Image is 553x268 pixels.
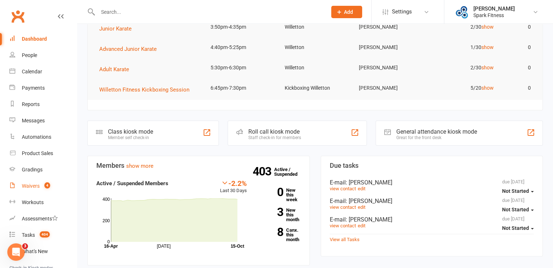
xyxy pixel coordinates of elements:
a: Waivers 4 [9,178,77,194]
div: Last 30 Days [220,179,247,195]
div: Workouts [22,199,44,205]
td: [PERSON_NAME] [352,80,426,97]
span: : [PERSON_NAME] [346,179,392,186]
a: edit [358,204,365,210]
div: Great for the front desk [396,135,477,140]
td: Kickboxing Willetton [278,80,352,97]
td: [PERSON_NAME] [352,59,426,76]
button: Not Started [502,222,534,235]
div: E-mail [330,179,534,186]
div: E-mail [330,198,534,204]
div: Messages [22,118,45,123]
a: Payments [9,80,77,96]
button: Junior Karate [99,24,137,33]
button: Not Started [502,184,534,198]
a: Reports [9,96,77,113]
strong: Active / Suspended Members [96,180,168,187]
div: Class kiosk mode [108,128,153,135]
button: Adult Karate [99,65,134,74]
span: Settings [392,4,412,20]
td: 0 [500,80,537,97]
td: 2/30 [426,59,500,76]
a: edit [358,223,365,228]
div: [PERSON_NAME] [473,5,515,12]
a: view contact [330,204,356,210]
a: 8Canx. this month [258,228,301,242]
div: Automations [22,134,51,140]
a: show [481,65,494,70]
a: 0New this week [258,188,301,202]
a: Messages [9,113,77,129]
span: Not Started [502,225,529,231]
span: 3 [22,243,28,249]
div: -2.2% [220,179,247,187]
span: 4 [44,182,50,188]
div: Tasks [22,232,35,238]
div: Product Sales [22,150,53,156]
td: Willetton [278,39,352,56]
td: 4:40pm-5:25pm [204,39,278,56]
span: Adult Karate [99,66,129,73]
div: Payments [22,85,45,91]
td: Willetton [278,19,352,36]
div: E-mail [330,216,534,223]
div: General attendance kiosk mode [396,128,477,135]
button: Willetton Fitness Kickboxing Session [99,85,195,94]
a: show [481,24,494,30]
a: show [481,44,494,50]
a: view contact [330,223,356,228]
td: Willetton [278,59,352,76]
a: Tasks 404 [9,227,77,243]
div: Member self check-in [108,135,153,140]
a: View all Tasks [330,237,360,242]
strong: 3 [258,207,283,218]
a: People [9,47,77,64]
div: Spark Fitness [473,12,515,19]
button: Not Started [502,203,534,216]
div: What's New [22,248,48,254]
td: 1/30 [426,39,500,56]
div: Staff check-in for members [248,135,301,140]
a: 403Active / Suspended [274,162,306,182]
img: thumb_image1643853315.png [455,5,470,19]
strong: 403 [253,166,274,177]
td: 6:45pm-7:30pm [204,80,278,97]
h3: Due tasks [330,162,534,169]
span: : [PERSON_NAME] [346,216,392,223]
a: show more [126,163,153,169]
a: edit [358,186,365,191]
a: show [481,85,494,91]
td: 0 [500,39,537,56]
a: What's New [9,243,77,260]
td: 3:50pm-4:35pm [204,19,278,36]
iframe: Intercom live chat [7,243,25,261]
a: Product Sales [9,145,77,162]
a: view contact [330,186,356,191]
a: Workouts [9,194,77,211]
h3: Members [96,162,301,169]
td: 5:30pm-6:30pm [204,59,278,76]
span: 404 [40,231,50,237]
span: Not Started [502,188,529,194]
div: Dashboard [22,36,47,42]
div: Assessments [22,216,58,222]
span: : [PERSON_NAME] [346,198,392,204]
a: Calendar [9,64,77,80]
span: Not Started [502,207,529,212]
span: Add [344,9,353,15]
div: Waivers [22,183,40,189]
input: Search... [96,7,322,17]
div: Calendar [22,69,42,74]
button: Advanced Junior Karate [99,45,162,53]
div: People [22,52,37,58]
a: 3New this month [258,208,301,222]
span: Willetton Fitness Kickboxing Session [99,86,189,93]
strong: 0 [258,187,283,198]
td: 5/20 [426,80,500,97]
div: Reports [22,101,40,107]
td: [PERSON_NAME] [352,39,426,56]
strong: 8 [258,227,283,237]
a: Gradings [9,162,77,178]
a: Assessments [9,211,77,227]
a: Clubworx [9,7,27,25]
